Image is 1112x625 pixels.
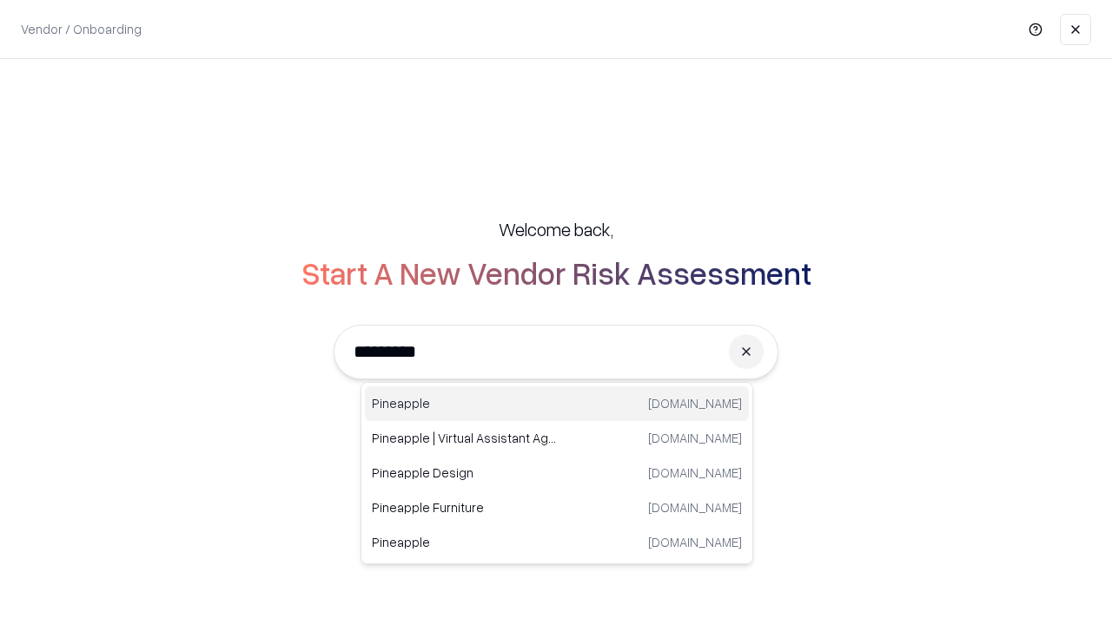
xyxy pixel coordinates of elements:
p: Pineapple | Virtual Assistant Agency [372,429,557,447]
p: [DOMAIN_NAME] [648,394,742,412]
div: Suggestions [361,382,753,564]
p: [DOMAIN_NAME] [648,429,742,447]
p: Pineapple Design [372,464,557,482]
h2: Start A New Vendor Risk Assessment [301,255,811,290]
p: Pineapple Furniture [372,498,557,516]
p: [DOMAIN_NAME] [648,464,742,482]
p: [DOMAIN_NAME] [648,498,742,516]
h5: Welcome back, [499,217,613,241]
p: Pineapple [372,533,557,551]
p: [DOMAIN_NAME] [648,533,742,551]
p: Pineapple [372,394,557,412]
p: Vendor / Onboarding [21,20,142,38]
